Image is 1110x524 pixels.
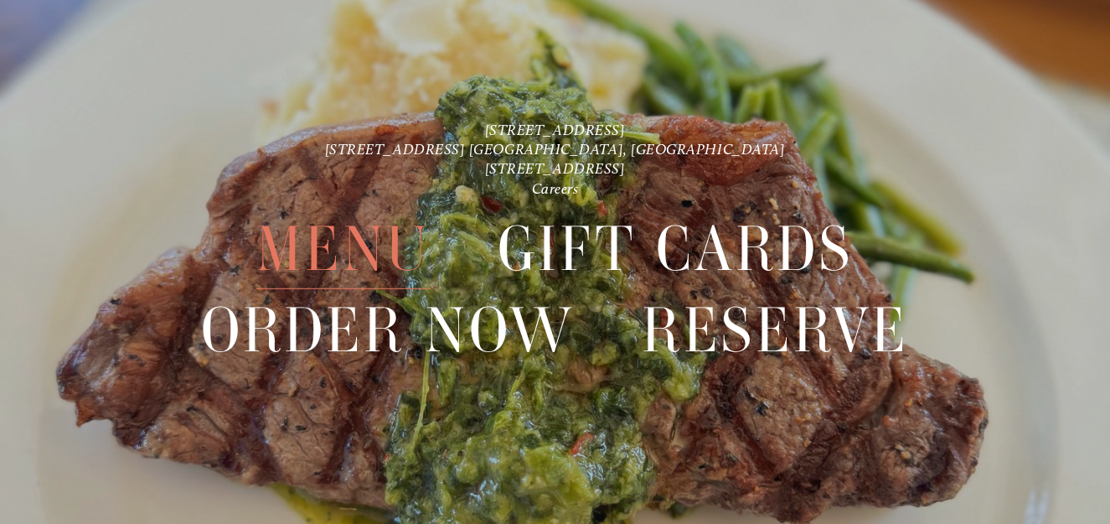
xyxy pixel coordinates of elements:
[256,209,431,288] a: Menu
[325,140,786,158] a: [STREET_ADDRESS] [GEOGRAPHIC_DATA], [GEOGRAPHIC_DATA]
[498,209,854,289] span: Gift Cards
[485,159,626,177] a: [STREET_ADDRESS]
[642,290,909,370] a: Reserve
[201,290,576,370] a: Order Now
[498,209,854,288] a: Gift Cards
[485,120,626,137] a: [STREET_ADDRESS]
[532,179,579,197] a: Careers
[256,209,431,289] span: Menu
